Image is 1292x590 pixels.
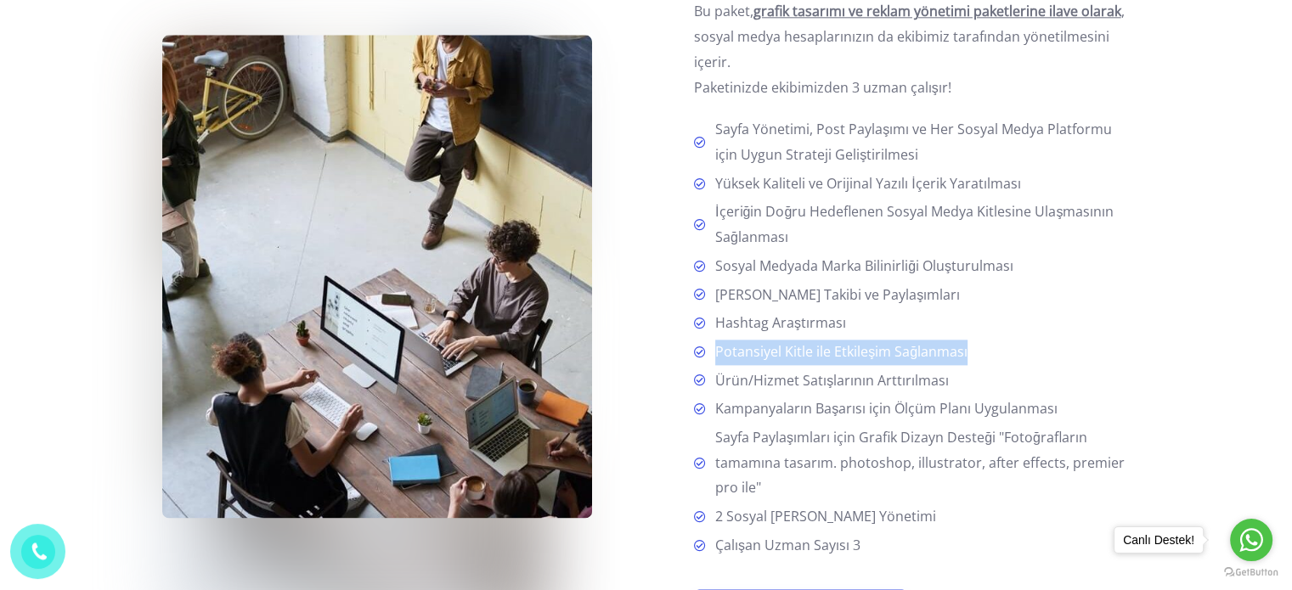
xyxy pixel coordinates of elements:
span: Kampanyaların Başarısı için Ölçüm Planı Uygulanması [708,396,1058,422]
img: people-inside-room [162,35,592,518]
span: Hashtag Araştırması [708,311,846,336]
span: Sayfa Yönetimi, Post Paylaşımı ve Her Sosyal Medya Platformu için Uygun Strateji Geliştirilmesi [708,117,1131,167]
span: Yüksek Kaliteli ve Orijinal Yazılı İçerik Yaratılması [708,171,1020,197]
span: İçeriğin Doğru Hedeflenen Sosyal Medya Kitlesine Ulaşmasının Sağlanması [708,199,1131,250]
span: Ürün/Hizmet Satışlarının Arttırılması [708,368,949,394]
span: 2 Sosyal [PERSON_NAME] Yönetimi [708,504,936,530]
b: grafik tasarımı ve reklam yönetimi paketlerine ilave olarak [753,2,1121,20]
div: Canlı Destek! [1114,527,1203,553]
img: phone.png [24,538,52,565]
span: Sosyal Medyada Marka Bilinirliği Oluşturulması [708,254,1013,279]
span: Potansiyel Kitle ile Etkileşim Sağlanması [708,340,968,365]
span: [PERSON_NAME] Takibi ve Paylaşımları [708,283,960,308]
span: Sayfa Paylaşımları için Grafik Dizayn Desteği "Fotoğrafların tamamına tasarım. photoshop, illustr... [708,425,1131,501]
span: Çalışan Uzman Sayısı 3 [708,533,860,559]
a: Go to GetButton.io website [1224,567,1278,578]
a: Go to whatsapp [1230,519,1272,561]
a: Canlı Destek! [1114,526,1204,553]
span: Paketinizde ekibimizden 3 uzman çalışır! [694,78,951,97]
